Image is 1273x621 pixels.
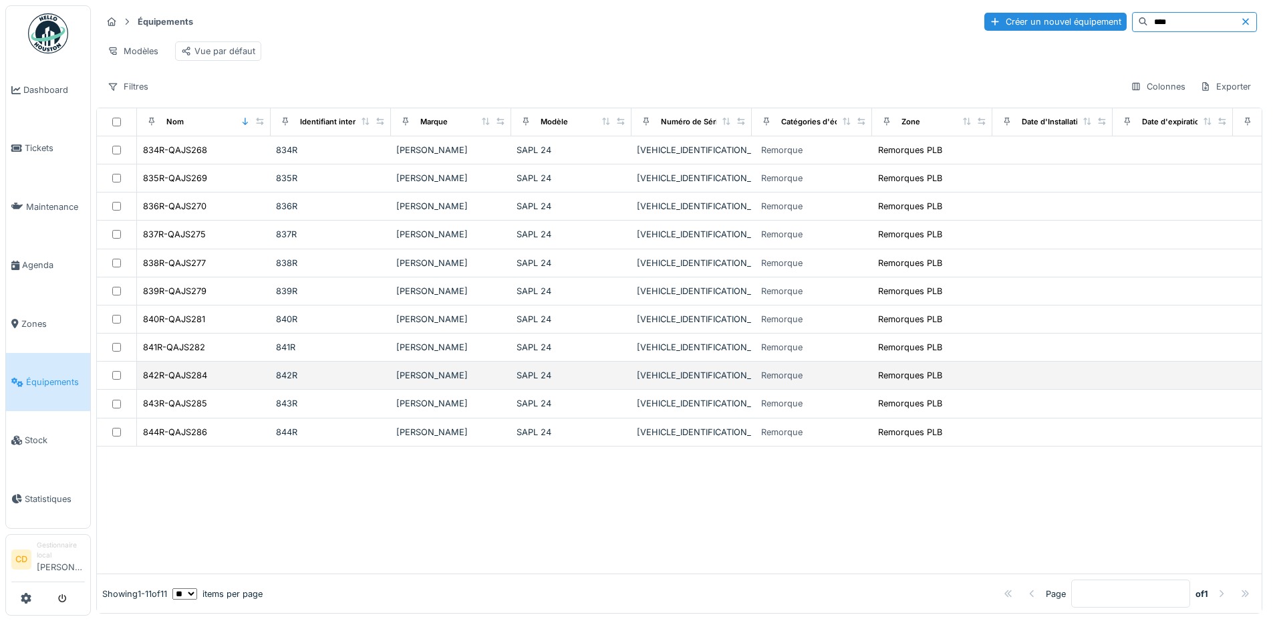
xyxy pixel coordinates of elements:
div: Marque [420,116,448,128]
div: Remorques PLB [878,285,942,297]
div: Remorques PLB [878,369,942,382]
div: SAPL 24 [517,257,626,269]
div: SAPL 24 [517,369,626,382]
div: SAPL 24 [517,341,626,354]
div: Modèles [102,41,164,61]
div: [PERSON_NAME] [396,285,506,297]
div: 837R-QAJS275 [143,228,206,241]
div: Remorques PLB [878,313,942,326]
div: SAPL 24 [517,285,626,297]
div: [VEHICLE_IDENTIFICATION_NUMBER] [637,397,746,410]
div: SAPL 24 [517,313,626,326]
div: Date d'Installation [1022,116,1087,128]
div: 838R-QAJS277 [143,257,206,269]
div: [PERSON_NAME] [396,341,506,354]
a: Agenda [6,236,90,294]
div: 839R [276,285,386,297]
div: Colonnes [1125,77,1191,96]
div: SAPL 24 [517,172,626,184]
div: [VEHICLE_IDENTIFICATION_NUMBER] [637,200,746,213]
div: Remorques PLB [878,426,942,439]
span: Stock [25,434,85,447]
span: Tickets [25,142,85,154]
div: [PERSON_NAME] [396,426,506,439]
a: Stock [6,411,90,469]
div: 835R [276,172,386,184]
div: Remorque [761,313,803,326]
div: SAPL 24 [517,144,626,156]
div: SAPL 24 [517,200,626,213]
div: Remorque [761,369,803,382]
div: [PERSON_NAME] [396,144,506,156]
div: Remorque [761,172,803,184]
div: Zone [901,116,920,128]
div: items per page [172,588,263,600]
div: Page [1046,588,1066,600]
div: [PERSON_NAME] [396,397,506,410]
div: Remorque [761,285,803,297]
div: Remorques PLB [878,228,942,241]
div: 843R [276,397,386,410]
div: [VEHICLE_IDENTIFICATION_NUMBER] [637,285,746,297]
div: 836R-QAJS270 [143,200,206,213]
div: Remorque [761,341,803,354]
div: Date d'expiration [1142,116,1204,128]
a: Maintenance [6,178,90,236]
div: Remorques PLB [878,200,942,213]
div: 841R-QAJS282 [143,341,205,354]
div: Remorques PLB [878,397,942,410]
div: Remorque [761,426,803,439]
div: Modèle [541,116,568,128]
span: Maintenance [26,201,85,213]
div: SAPL 24 [517,228,626,241]
div: Gestionnaire local [37,540,85,561]
a: Statistiques [6,470,90,528]
div: 842R-QAJS284 [143,369,207,382]
div: 837R [276,228,386,241]
div: Remorques PLB [878,341,942,354]
div: Créer un nouvel équipement [984,13,1127,31]
div: 838R [276,257,386,269]
div: SAPL 24 [517,397,626,410]
div: Numéro de Série [661,116,722,128]
div: [VEHICLE_IDENTIFICATION_NUMBER] [637,313,746,326]
div: 844R [276,426,386,439]
div: SAPL 24 [517,426,626,439]
div: [PERSON_NAME] [396,172,506,184]
li: CD [11,549,31,570]
div: Remorque [761,257,803,269]
div: 835R-QAJS269 [143,172,207,184]
div: 843R-QAJS285 [143,397,207,410]
div: Remorques PLB [878,144,942,156]
div: 840R [276,313,386,326]
div: [VEHICLE_IDENTIFICATION_NUMBER] [637,228,746,241]
div: [VEHICLE_IDENTIFICATION_NUMBER] [637,257,746,269]
div: Nom [166,116,184,128]
div: 836R [276,200,386,213]
img: Badge_color-CXgf-gQk.svg [28,13,68,53]
div: [PERSON_NAME] [396,200,506,213]
div: Filtres [102,77,154,96]
div: 841R [276,341,386,354]
div: Remorque [761,397,803,410]
span: Équipements [26,376,85,388]
strong: of 1 [1195,588,1208,600]
div: 834R-QAJS268 [143,144,207,156]
div: Remorque [761,200,803,213]
div: Identifiant interne [300,116,365,128]
a: Dashboard [6,61,90,119]
div: Vue par défaut [181,45,255,57]
div: [VEHICLE_IDENTIFICATION_NUMBER] [637,426,746,439]
div: [PERSON_NAME] [396,228,506,241]
div: [PERSON_NAME] [396,369,506,382]
div: [VEHICLE_IDENTIFICATION_NUMBER] [637,369,746,382]
div: Remorque [761,228,803,241]
div: Remorques PLB [878,172,942,184]
div: [VEHICLE_IDENTIFICATION_NUMBER] [637,341,746,354]
div: Catégories d'équipement [781,116,874,128]
li: [PERSON_NAME] [37,540,85,579]
a: Équipements [6,353,90,411]
span: Zones [21,318,85,330]
div: 844R-QAJS286 [143,426,207,439]
a: CD Gestionnaire local[PERSON_NAME] [11,540,85,582]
